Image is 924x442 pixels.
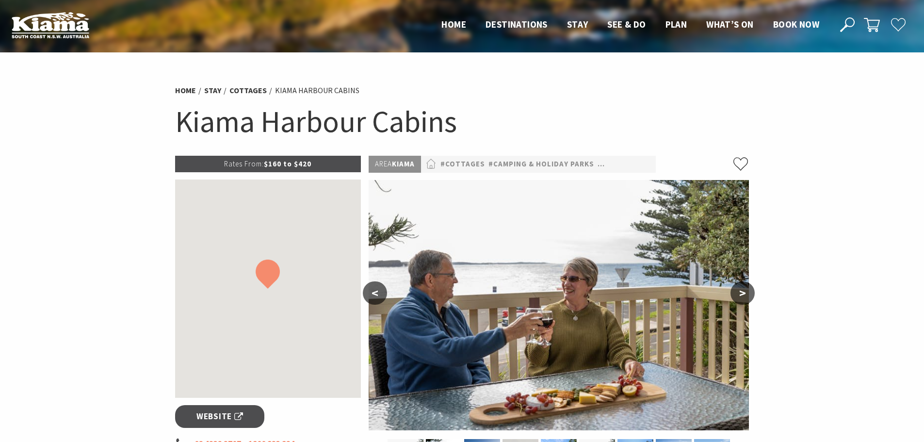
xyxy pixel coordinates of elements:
span: Book now [773,18,819,30]
span: Rates From: [224,159,264,168]
a: Cottages [229,85,267,96]
button: > [730,281,755,305]
a: Website [175,405,265,428]
h1: Kiama Harbour Cabins [175,102,749,141]
li: Kiama Harbour Cabins [275,84,359,97]
span: Plan [665,18,687,30]
a: Home [175,85,196,96]
span: Home [441,18,466,30]
a: #Camping & Holiday Parks [488,158,594,170]
img: Couple toast [369,180,749,430]
a: Stay [204,85,221,96]
span: What’s On [706,18,754,30]
span: Area [375,159,392,168]
img: Kiama Logo [12,12,89,38]
span: See & Do [607,18,646,30]
a: #Self Contained [598,158,665,170]
p: $160 to $420 [175,156,361,172]
p: Kiama [369,156,421,173]
span: Stay [567,18,588,30]
span: Destinations [486,18,548,30]
nav: Main Menu [432,17,829,33]
button: < [363,281,387,305]
span: Website [196,410,243,423]
a: #Cottages [440,158,485,170]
